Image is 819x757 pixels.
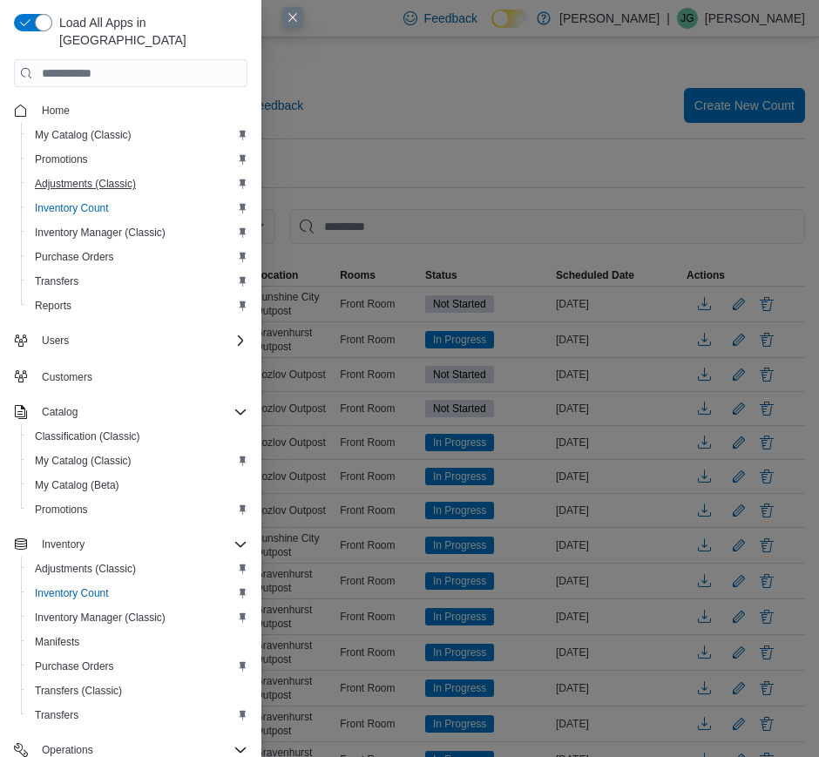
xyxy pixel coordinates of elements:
[42,537,85,551] span: Inventory
[28,499,247,520] span: Promotions
[282,7,303,28] button: Close this dialog
[42,405,78,419] span: Catalog
[35,684,122,698] span: Transfers (Classic)
[7,363,254,389] button: Customers
[35,534,247,555] span: Inventory
[35,659,114,673] span: Purchase Orders
[21,424,254,449] button: Classification (Classic)
[28,558,247,579] span: Adjustments (Classic)
[21,497,254,522] button: Promotions
[35,201,109,215] span: Inventory Count
[28,295,247,316] span: Reports
[21,449,254,473] button: My Catalog (Classic)
[28,475,126,496] a: My Catalog (Beta)
[35,177,136,191] span: Adjustments (Classic)
[21,269,254,294] button: Transfers
[35,99,247,121] span: Home
[7,400,254,424] button: Catalog
[28,499,95,520] a: Promotions
[35,708,78,722] span: Transfers
[35,562,136,576] span: Adjustments (Classic)
[21,679,254,703] button: Transfers (Classic)
[35,429,140,443] span: Classification (Classic)
[28,656,121,677] a: Purchase Orders
[28,426,247,447] span: Classification (Classic)
[35,635,79,649] span: Manifests
[42,104,70,118] span: Home
[21,630,254,654] button: Manifests
[21,196,254,220] button: Inventory Count
[35,250,114,264] span: Purchase Orders
[28,149,95,170] a: Promotions
[28,680,247,701] span: Transfers (Classic)
[28,247,247,267] span: Purchase Orders
[35,274,78,288] span: Transfers
[7,532,254,557] button: Inventory
[21,294,254,318] button: Reports
[21,654,254,679] button: Purchase Orders
[35,402,247,422] span: Catalog
[28,558,143,579] a: Adjustments (Classic)
[7,328,254,353] button: Users
[28,222,247,243] span: Inventory Manager (Classic)
[35,226,166,240] span: Inventory Manager (Classic)
[21,557,254,581] button: Adjustments (Classic)
[21,581,254,605] button: Inventory Count
[35,454,132,468] span: My Catalog (Classic)
[42,334,69,348] span: Users
[28,450,247,471] span: My Catalog (Classic)
[28,607,247,628] span: Inventory Manager (Classic)
[21,245,254,269] button: Purchase Orders
[21,172,254,196] button: Adjustments (Classic)
[28,656,247,677] span: Purchase Orders
[28,680,129,701] a: Transfers (Classic)
[21,703,254,727] button: Transfers
[35,365,247,387] span: Customers
[28,426,147,447] a: Classification (Classic)
[28,125,247,145] span: My Catalog (Classic)
[42,743,93,757] span: Operations
[35,100,77,121] a: Home
[28,247,121,267] a: Purchase Orders
[28,173,143,194] a: Adjustments (Classic)
[21,605,254,630] button: Inventory Manager (Classic)
[35,402,85,422] button: Catalog
[28,632,247,652] span: Manifests
[35,503,88,517] span: Promotions
[42,370,92,384] span: Customers
[21,473,254,497] button: My Catalog (Beta)
[21,147,254,172] button: Promotions
[21,220,254,245] button: Inventory Manager (Classic)
[35,611,166,625] span: Inventory Manager (Classic)
[28,222,173,243] a: Inventory Manager (Classic)
[35,330,247,351] span: Users
[28,125,139,145] a: My Catalog (Classic)
[52,14,247,49] span: Load All Apps in [GEOGRAPHIC_DATA]
[35,478,119,492] span: My Catalog (Beta)
[28,271,247,292] span: Transfers
[35,330,76,351] button: Users
[28,705,247,726] span: Transfers
[35,586,109,600] span: Inventory Count
[28,198,247,219] span: Inventory Count
[28,705,85,726] a: Transfers
[35,152,88,166] span: Promotions
[28,149,247,170] span: Promotions
[35,299,71,313] span: Reports
[28,583,247,604] span: Inventory Count
[7,98,254,123] button: Home
[28,173,247,194] span: Adjustments (Classic)
[28,607,173,628] a: Inventory Manager (Classic)
[35,534,91,555] button: Inventory
[28,475,247,496] span: My Catalog (Beta)
[28,632,86,652] a: Manifests
[35,128,132,142] span: My Catalog (Classic)
[28,271,85,292] a: Transfers
[28,295,78,316] a: Reports
[21,123,254,147] button: My Catalog (Classic)
[28,198,116,219] a: Inventory Count
[28,450,139,471] a: My Catalog (Classic)
[28,583,116,604] a: Inventory Count
[35,367,99,388] a: Customers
